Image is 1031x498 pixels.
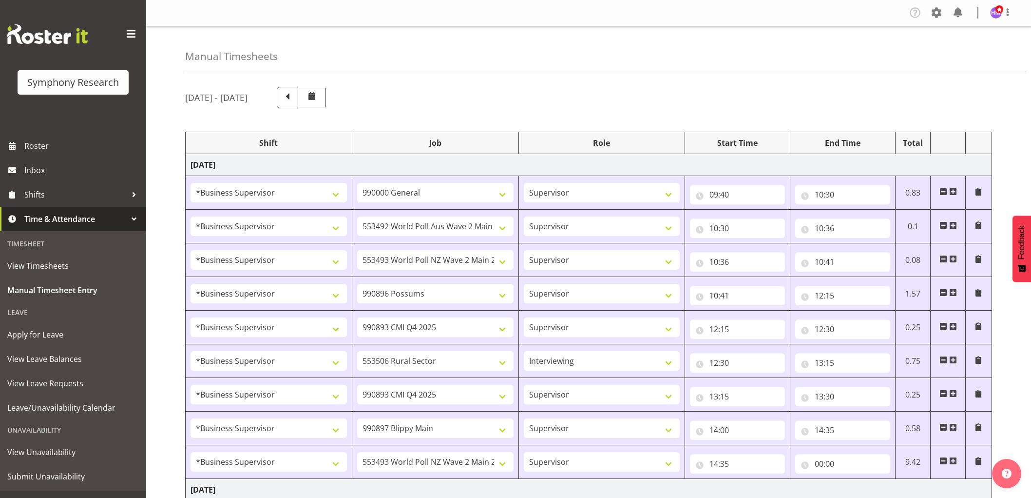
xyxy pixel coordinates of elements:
[795,387,890,406] input: Click to select...
[7,352,139,366] span: View Leave Balances
[2,440,144,464] a: View Unavailability
[690,185,785,204] input: Click to select...
[2,396,144,420] a: Leave/Unavailability Calendar
[690,286,785,305] input: Click to select...
[690,387,785,406] input: Click to select...
[690,319,785,339] input: Click to select...
[186,154,992,176] td: [DATE]
[795,454,890,474] input: Click to select...
[896,445,931,479] td: 9.42
[795,219,890,238] input: Click to select...
[795,252,890,272] input: Click to select...
[191,137,347,149] div: Shift
[2,371,144,396] a: View Leave Requests
[896,243,931,277] td: 0.08
[24,163,141,178] span: Inbox
[1002,469,1012,478] img: help-xxl-2.png
[896,412,931,445] td: 0.58
[896,210,931,243] td: 0.1
[900,137,925,149] div: Total
[2,234,144,254] div: Timesheet
[7,445,139,459] span: View Unavailability
[7,283,139,298] span: Manual Timesheet Entry
[24,212,127,226] span: Time & Attendance
[795,420,890,440] input: Click to select...
[27,75,119,90] div: Symphony Research
[2,302,144,322] div: Leave
[2,347,144,371] a: View Leave Balances
[896,277,931,311] td: 1.57
[24,139,141,153] span: Roster
[690,420,785,440] input: Click to select...
[690,137,785,149] div: Start Time
[1017,225,1026,259] span: Feedback
[2,254,144,278] a: View Timesheets
[7,469,139,484] span: Submit Unavailability
[7,259,139,273] span: View Timesheets
[896,311,931,344] td: 0.25
[690,252,785,272] input: Click to select...
[185,51,278,62] h4: Manual Timesheets
[24,187,127,202] span: Shifts
[7,327,139,342] span: Apply for Leave
[690,219,785,238] input: Click to select...
[2,278,144,302] a: Manual Timesheet Entry
[795,137,890,149] div: End Time
[795,286,890,305] input: Click to select...
[896,176,931,210] td: 0.83
[795,353,890,373] input: Click to select...
[2,322,144,347] a: Apply for Leave
[185,92,248,103] h5: [DATE] - [DATE]
[795,185,890,204] input: Click to select...
[7,376,139,391] span: View Leave Requests
[7,24,88,44] img: Rosterit website logo
[690,454,785,474] input: Click to select...
[7,400,139,415] span: Leave/Unavailability Calendar
[690,353,785,373] input: Click to select...
[896,344,931,378] td: 0.75
[2,420,144,440] div: Unavailability
[2,464,144,489] a: Submit Unavailability
[357,137,514,149] div: Job
[795,319,890,339] input: Click to select...
[1012,216,1031,282] button: Feedback - Show survey
[524,137,680,149] div: Role
[990,7,1002,19] img: hitesh-makan1261.jpg
[896,378,931,412] td: 0.25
